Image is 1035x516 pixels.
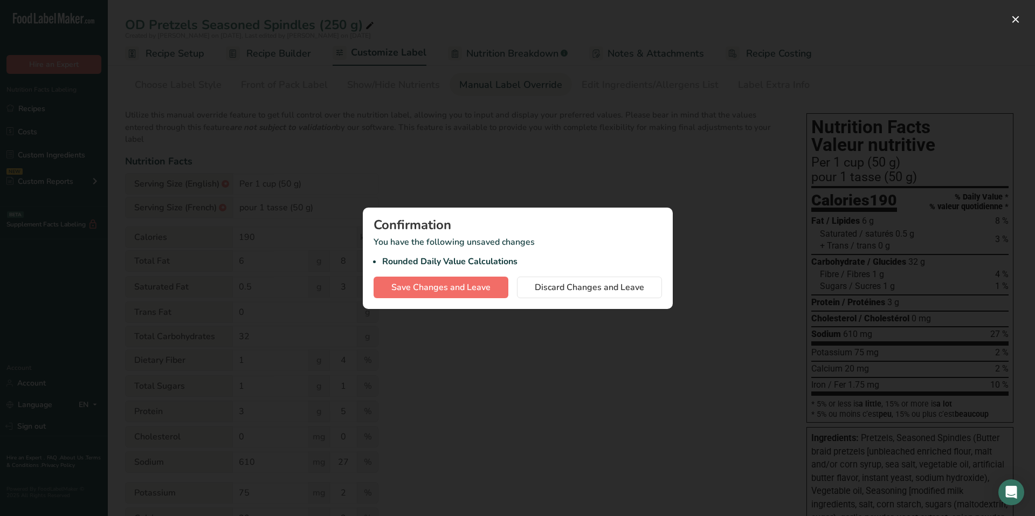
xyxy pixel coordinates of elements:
[374,277,508,298] button: Save Changes and Leave
[391,281,491,294] span: Save Changes and Leave
[374,218,662,231] div: Confirmation
[374,236,662,268] p: You have the following unsaved changes
[535,281,644,294] span: Discard Changes and Leave
[998,479,1024,505] div: Open Intercom Messenger
[517,277,662,298] button: Discard Changes and Leave
[382,255,662,268] li: Rounded Daily Value Calculations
